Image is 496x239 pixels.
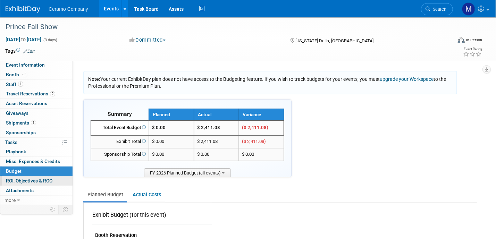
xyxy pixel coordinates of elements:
[0,196,73,205] a: more
[295,38,373,43] span: [US_STATE] Dells, [GEOGRAPHIC_DATA]
[0,176,73,186] a: ROI, Objectives & ROO
[194,109,239,120] th: Actual
[128,188,165,201] a: Actual Costs
[149,109,194,120] th: Planned
[6,101,47,106] span: Asset Reservations
[0,186,73,195] a: Attachments
[127,36,168,44] button: Committed
[0,70,73,79] a: Booth
[466,37,482,43] div: In-Person
[31,120,36,125] span: 1
[23,49,35,54] a: Edit
[0,109,73,118] a: Giveaways
[194,148,239,161] td: $ 0.00
[6,168,22,174] span: Budget
[242,152,254,157] span: $ 0.00
[5,197,16,203] span: more
[0,60,73,70] a: Event Information
[6,149,26,154] span: Playbook
[6,188,34,193] span: Attachments
[6,120,36,126] span: Shipments
[6,159,60,164] span: Misc. Expenses & Credits
[18,82,23,87] span: 1
[6,62,45,68] span: Event Information
[88,76,100,82] span: Note:
[49,6,88,12] span: Ceramo Company
[0,167,73,176] a: Budget
[6,178,52,183] span: ROI, Objectives & ROO
[43,38,57,42] span: (3 days)
[50,91,55,96] span: 2
[462,2,475,16] img: Mark Ries
[5,48,35,54] td: Tags
[94,125,146,131] div: Total Event Budget
[83,188,127,201] a: Planned Budget
[22,72,26,76] i: Booth reservation complete
[421,3,453,15] a: Search
[3,21,442,33] div: Prince Fall Show
[5,36,42,43] span: [DATE] [DATE]
[194,120,239,135] td: $ 2,411.08
[152,139,164,144] span: $ 0.00
[0,80,73,89] a: Staff1
[94,138,146,145] div: Exhibit Total
[6,6,40,13] img: ExhibitDay
[458,37,465,43] img: Format-Inperson.png
[94,151,146,158] div: Sponsorship Total
[380,76,434,82] a: upgrade your Workspace
[6,82,23,87] span: Staff
[0,147,73,156] a: Playbook
[0,118,73,128] a: Shipments1
[0,89,73,99] a: Travel Reservations2
[0,157,73,166] a: Misc. Expenses & Credits
[194,135,239,148] td: $ 2,411.08
[0,138,73,147] a: Tasks
[20,37,27,42] span: to
[92,211,209,223] div: Exhibit Budget (for this event)
[152,152,164,157] span: $ 0.00
[108,111,132,117] span: Summary
[0,128,73,137] a: Sponsorships
[411,36,482,46] div: Event Format
[6,130,36,135] span: Sponsorships
[152,125,166,130] span: $ 0.00
[242,125,268,130] span: ($ 2,411.08)
[6,72,27,77] span: Booth
[239,109,284,120] th: Variance
[242,139,266,144] span: ($ 2,411.08)
[5,139,17,145] span: Tasks
[47,205,59,214] td: Personalize Event Tab Strip
[88,76,446,89] span: Your current ExhibitDay plan does not have access to the Budgeting feature. If you wish to track ...
[0,99,73,108] a: Asset Reservations
[430,7,446,12] span: Search
[6,110,28,116] span: Giveaways
[463,48,482,51] div: Event Rating
[144,168,231,177] span: FY 2026 Planned Budget (all events)
[59,205,73,214] td: Toggle Event Tabs
[6,91,55,96] span: Travel Reservations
